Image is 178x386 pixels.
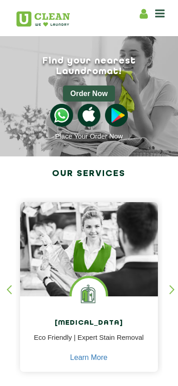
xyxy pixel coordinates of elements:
[9,56,169,77] h1: Find your nearest Laundromat!
[72,278,106,312] img: Laundry Services near me
[105,104,128,127] img: playstoreicon.png
[27,319,151,327] h4: [MEDICAL_DATA]
[50,104,73,127] img: whatsappicon.png
[20,202,158,313] img: Drycleaners near me
[55,132,123,140] a: Place Your Order Now
[63,86,115,102] button: Order Now
[27,332,151,353] p: Eco Friendly | Expert Stain Removal
[70,354,108,362] a: Learn More
[16,11,70,27] img: UClean Laundry and Dry Cleaning
[78,104,100,127] img: apple-icon.png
